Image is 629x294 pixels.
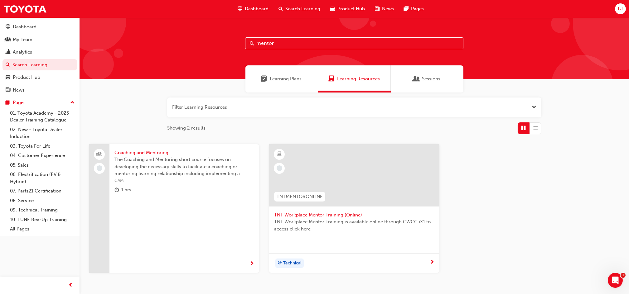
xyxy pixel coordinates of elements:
[337,5,365,12] span: Product Hub
[3,2,47,16] img: Trak
[7,151,77,160] a: 04. Customer Experience
[89,144,259,273] a: Coaching and MentoringThe Coaching and Mentoring short course focuses on developing the necessary...
[70,99,75,107] span: up-icon
[6,88,10,93] span: news-icon
[7,160,77,170] a: 05. Sales
[2,46,77,58] a: Analytics
[261,75,268,83] span: Learning Plans
[13,87,25,94] div: News
[6,75,10,80] span: car-icon
[533,125,538,132] span: List
[13,36,32,43] div: My Team
[391,65,463,92] a: SessionsSessions
[621,273,626,278] span: 1
[270,75,302,83] span: Learning Plans
[13,99,26,106] div: Pages
[269,144,439,273] a: TNTMENTORONLINETNT Workplace Mentor Training (Online)TNT Workplace Mentor Training is available o...
[238,5,242,13] span: guage-icon
[2,97,77,108] button: Pages
[414,75,420,83] span: Sessions
[6,50,10,55] span: chart-icon
[430,260,434,265] span: next-icon
[532,104,536,111] button: Open the filter
[245,37,463,49] input: Search...
[6,37,10,43] span: people-icon
[337,75,380,83] span: Learning Resources
[277,150,282,158] span: learningResourceType_ELEARNING-icon
[370,2,399,15] a: news-iconNews
[615,3,626,14] button: LJ
[318,65,391,92] a: Learning ResourcesLearning Resources
[411,5,424,12] span: Pages
[114,156,254,177] span: The Coaching and Mentoring short course focuses on developing the necessary skills to facilitate ...
[233,2,273,15] a: guage-iconDashboard
[7,141,77,151] a: 03. Toyota For Life
[608,273,623,288] iframe: Intercom live chat
[114,186,119,194] span: duration-icon
[6,62,10,68] span: search-icon
[382,5,394,12] span: News
[274,211,434,219] span: TNT Workplace Mentor Training (Online)
[6,24,10,30] span: guage-icon
[278,259,282,267] span: target-icon
[328,75,335,83] span: Learning Resources
[2,34,77,45] a: My Team
[245,5,269,12] span: Dashboard
[6,100,10,106] span: pages-icon
[167,125,206,132] span: Showing 2 results
[97,150,102,158] span: people-icon
[283,260,302,267] span: Technical
[2,21,77,33] a: Dashboard
[618,5,623,12] span: LJ
[422,75,441,83] span: Sessions
[2,72,77,83] a: Product Hub
[285,5,320,12] span: Search Learning
[250,40,254,47] span: Search
[278,5,283,13] span: search-icon
[114,149,254,156] span: Coaching and Mentoring
[13,74,40,81] div: Product Hub
[399,2,429,15] a: pages-iconPages
[7,170,77,186] a: 06. Electrification (EV & Hybrid)
[13,49,32,56] div: Analytics
[7,186,77,196] a: 07. Parts21 Certification
[325,2,370,15] a: car-iconProduct Hub
[69,282,73,289] span: prev-icon
[7,125,77,141] a: 02. New - Toyota Dealer Induction
[375,5,380,13] span: news-icon
[521,125,526,132] span: Grid
[7,215,77,225] a: 10. TUNE Rev-Up Training
[7,196,77,206] a: 08. Service
[114,186,131,194] div: 4 hrs
[2,20,77,97] button: DashboardMy TeamAnalyticsSearch LearningProduct HubNews
[273,2,325,15] a: search-iconSearch Learning
[277,193,323,200] span: TNTMENTORONLINE
[7,205,77,215] a: 09. Technical Training
[114,177,254,184] span: CAM
[249,261,254,267] span: next-icon
[330,5,335,13] span: car-icon
[2,84,77,96] a: News
[7,224,77,234] a: All Pages
[274,218,434,232] span: TNT Workplace Mentor Training is available online through CWCC iX1 to access click here
[404,5,409,13] span: pages-icon
[2,59,77,71] a: Search Learning
[277,165,282,171] span: learningRecordVerb_NONE-icon
[13,23,36,31] div: Dashboard
[245,65,318,92] a: Learning PlansLearning Plans
[7,108,77,125] a: 01. Toyota Academy - 2025 Dealer Training Catalogue
[97,165,102,171] span: learningRecordVerb_NONE-icon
